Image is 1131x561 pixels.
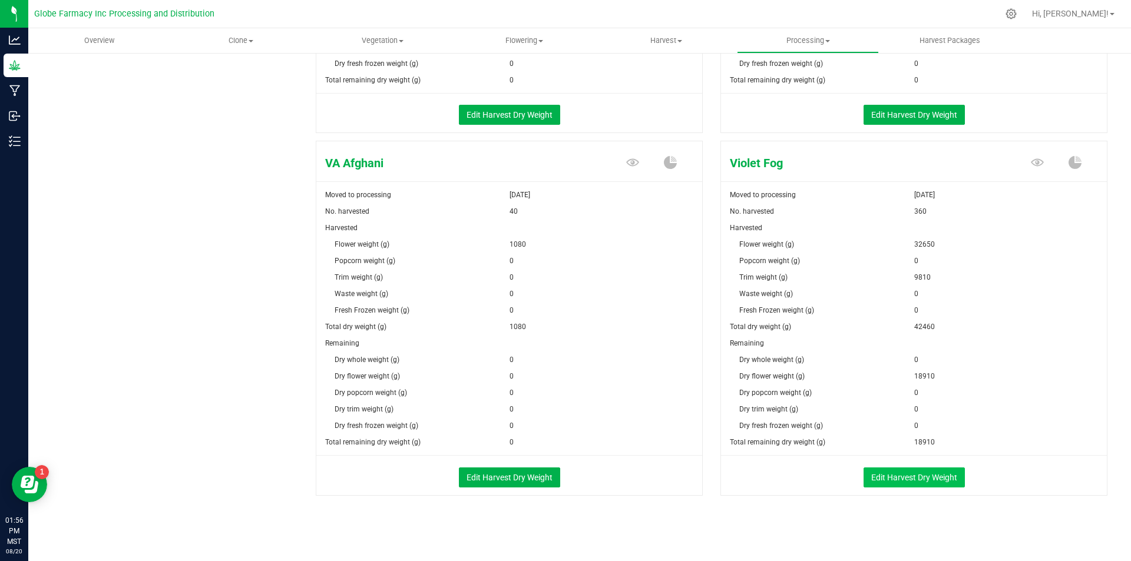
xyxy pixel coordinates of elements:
span: Popcorn weight (g) [739,257,800,265]
span: Dry fresh frozen weight (g) [335,59,418,68]
span: 18910 [914,434,935,450]
inline-svg: Analytics [9,34,21,46]
span: Total remaining dry weight (g) [730,438,825,446]
span: Dry whole weight (g) [335,356,399,364]
inline-svg: Manufacturing [9,85,21,97]
span: 0 [510,269,514,286]
span: Popcorn weight (g) [335,257,395,265]
span: Dry trim weight (g) [739,405,798,413]
a: Flowering [454,28,596,53]
span: Dry flower weight (g) [739,372,805,380]
span: Clone [171,35,312,46]
span: Total remaining dry weight (g) [325,76,421,84]
span: Total remaining dry weight (g) [730,76,825,84]
span: 0 [914,72,918,88]
span: 9810 [914,269,931,286]
span: Moved to processing [325,191,391,199]
span: No. harvested [730,207,774,215]
span: 1080 [510,236,526,253]
p: 08/20 [5,547,23,556]
a: Processing [737,28,879,53]
button: Edit Harvest Dry Weight [864,467,965,487]
span: 0 [510,401,514,417]
span: Total dry weight (g) [325,323,386,331]
span: Dry whole weight (g) [739,356,804,364]
span: 0 [510,351,514,368]
span: Dry flower weight (g) [335,372,400,380]
span: 0 [510,72,514,88]
span: [DATE] [914,187,935,203]
button: Edit Harvest Dry Weight [864,105,965,125]
span: 0 [510,384,514,401]
span: [DATE] [510,187,530,203]
iframe: Resource center [12,467,47,502]
span: Overview [68,35,130,46]
a: Clone [170,28,312,53]
inline-svg: Grow [9,59,21,71]
span: Harvested [730,224,762,232]
span: Waste weight (g) [335,290,388,298]
span: Moved to processing [730,191,796,199]
span: Violet Fog [721,154,978,172]
span: Harvest Packages [904,35,996,46]
span: Flower weight (g) [335,240,389,248]
span: Fresh Frozen weight (g) [335,306,409,314]
span: 0 [914,384,918,401]
span: 0 [510,302,514,318]
span: Waste weight (g) [739,290,793,298]
span: 0 [510,417,514,434]
span: 18910 [914,368,935,384]
button: Edit Harvest Dry Weight [459,105,560,125]
span: 0 [914,401,918,417]
span: 0 [510,253,514,269]
a: Harvest [596,28,738,53]
iframe: Resource center unread badge [35,465,49,479]
a: Harvest Packages [879,28,1021,53]
span: Dry popcorn weight (g) [739,389,812,397]
span: Hi, [PERSON_NAME]! [1032,9,1109,18]
span: Fresh Frozen weight (g) [739,306,814,314]
span: Trim weight (g) [739,273,788,281]
button: Edit Harvest Dry Weight [459,467,560,487]
span: Flower weight (g) [739,240,794,248]
span: 0 [914,302,918,318]
a: Overview [28,28,170,53]
span: 0 [914,253,918,269]
span: Vegetation [312,35,453,46]
span: 0 [914,286,918,302]
span: 40 [510,203,518,220]
span: Dry trim weight (g) [335,405,393,413]
span: 32650 [914,236,935,253]
span: 0 [914,351,918,368]
span: Harvest [596,35,737,46]
span: Total dry weight (g) [730,323,791,331]
span: VA Afghani [316,154,573,172]
a: Vegetation [312,28,454,53]
span: Dry fresh frozen weight (g) [739,59,823,68]
span: 0 [510,434,514,450]
span: 360 [914,203,927,220]
span: 0 [510,368,514,384]
span: Total remaining dry weight (g) [325,438,421,446]
span: Flowering [454,35,595,46]
span: 1080 [510,318,526,335]
span: Remaining [325,339,359,347]
span: 0 [914,55,918,72]
span: 0 [510,55,514,72]
span: Globe Farmacy Inc Processing and Distribution [34,9,214,19]
span: Trim weight (g) [335,273,383,281]
span: Dry fresh frozen weight (g) [739,421,823,430]
span: No. harvested [325,207,369,215]
span: 42460 [914,318,935,335]
p: 01:56 PM MST [5,515,23,547]
span: Remaining [730,339,764,347]
span: 0 [914,417,918,434]
inline-svg: Inbound [9,110,21,122]
div: Manage settings [1004,8,1018,19]
span: Dry popcorn weight (g) [335,389,407,397]
inline-svg: Inventory [9,135,21,147]
span: Processing [738,35,878,46]
span: Dry fresh frozen weight (g) [335,421,418,430]
span: Harvested [325,224,358,232]
span: 0 [510,286,514,302]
